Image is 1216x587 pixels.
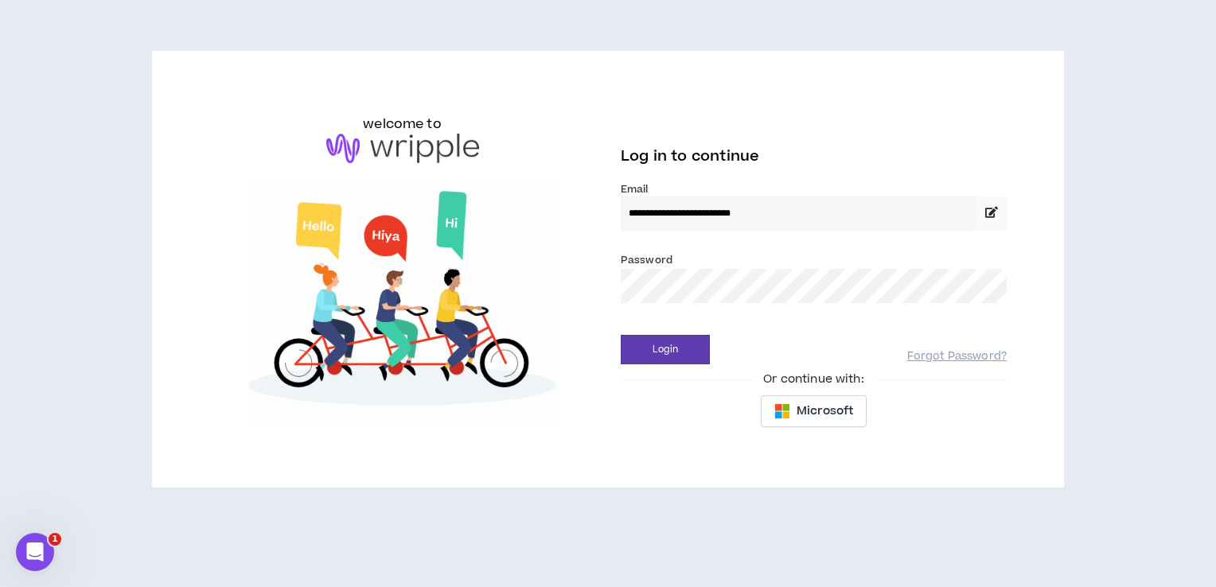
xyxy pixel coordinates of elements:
label: Password [621,253,672,267]
h6: welcome to [363,115,442,134]
span: Microsoft [797,402,853,420]
img: Welcome to Wripple [209,179,595,424]
label: Email [621,182,1007,196]
a: Forgot Password? [907,349,1007,364]
button: Login [621,335,710,364]
span: 1 [49,533,61,546]
span: Or continue with: [752,371,875,388]
span: Log in to continue [621,146,759,166]
img: logo-brand.png [326,134,479,164]
button: Microsoft [761,395,867,427]
iframe: Intercom live chat [16,533,54,571]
